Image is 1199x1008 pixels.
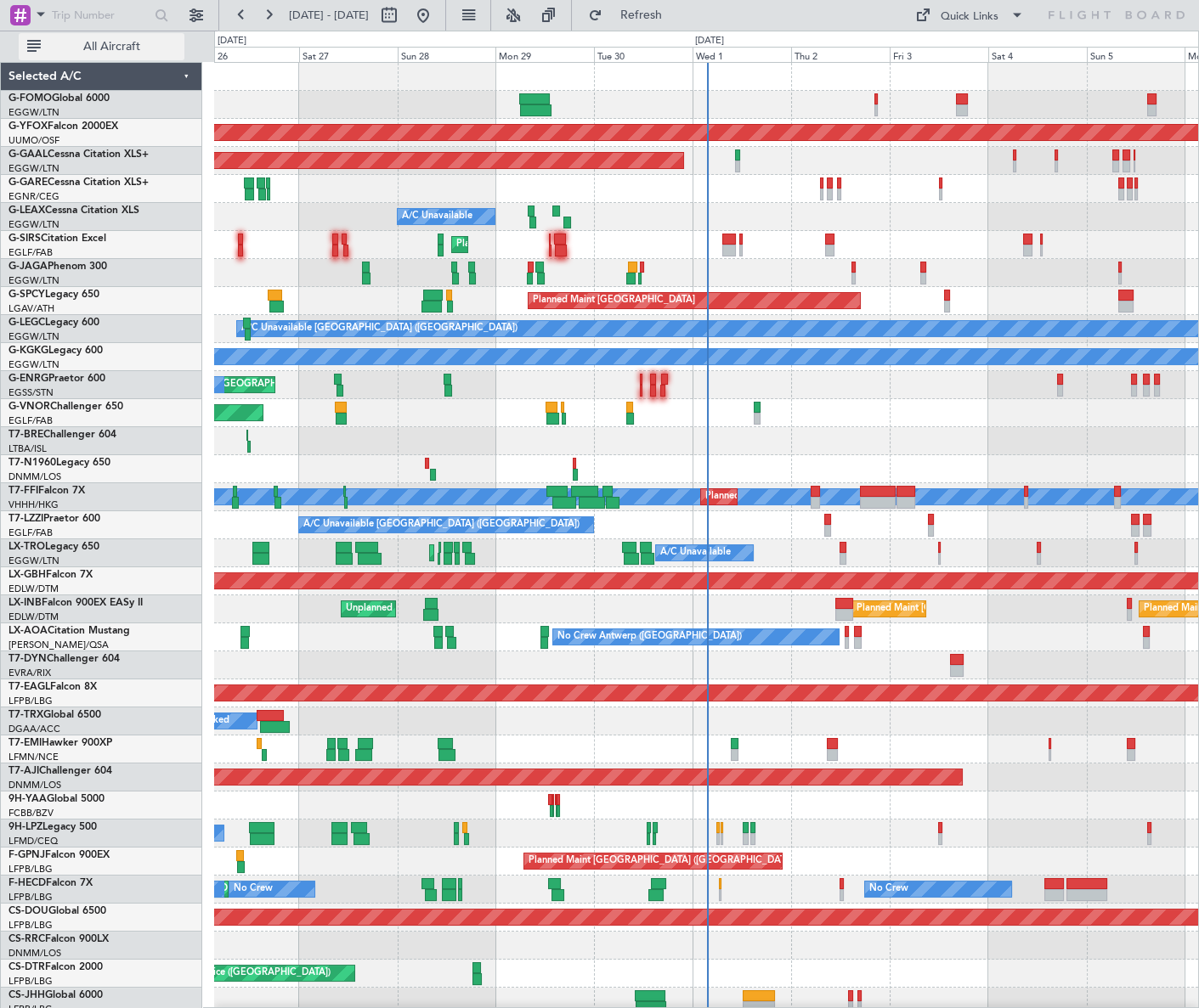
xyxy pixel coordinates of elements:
[8,878,46,888] span: F-HECD
[8,346,103,356] a: G-KGKGLegacy 600
[456,232,724,257] div: Planned Maint [GEOGRAPHIC_DATA] ([GEOGRAPHIC_DATA])
[8,374,105,384] a: G-ENRGPraetor 600
[8,682,97,692] a: T7-EAGLFalcon 8X
[8,458,56,468] span: T7-N1960
[8,667,51,679] a: EVRA/RIX
[303,512,580,538] div: A/C Unavailable [GEOGRAPHIC_DATA] ([GEOGRAPHIC_DATA])
[529,848,796,874] div: Planned Maint [GEOGRAPHIC_DATA] ([GEOGRAPHIC_DATA])
[8,794,47,804] span: 9H-YAA
[8,654,120,664] a: T7-DYNChallenger 604
[8,402,123,412] a: G-VNORChallenger 650
[201,47,299,62] div: Fri 26
[8,498,59,511] a: VHHH/HKG
[8,863,53,876] a: LFPB/LBG
[8,766,39,776] span: T7-AJI
[8,947,61,960] a: DNMM/LOS
[8,290,99,300] a: G-SPCYLegacy 650
[8,121,118,132] a: G-YFOXFalcon 2000EX
[8,934,45,944] span: CS-RRC
[8,318,99,328] a: G-LEGCLegacy 600
[19,33,184,60] button: All Aircraft
[594,47,693,62] div: Tue 30
[660,540,731,566] div: A/C Unavailable
[289,8,369,23] span: [DATE] - [DATE]
[8,177,149,188] a: G-GARECessna Citation XLS+
[8,290,45,300] span: G-SPCY
[8,121,48,132] span: G-YFOX
[8,106,59,119] a: EGGW/LTN
[44,41,179,53] span: All Aircraft
[8,738,42,748] span: T7-EMI
[8,542,99,552] a: LX-TROLegacy 650
[693,47,791,62] div: Wed 1
[8,695,53,707] a: LFPB/LBG
[8,794,105,804] a: 9H-YAAGlobal 5000
[8,149,48,160] span: G-GAAL
[8,442,47,455] a: LTBA/ISL
[8,458,110,468] a: T7-N1960Legacy 650
[8,822,42,832] span: 9H-LPZ
[8,149,149,160] a: G-GAALCessna Citation XLS+
[8,386,54,399] a: EGSS/STN
[869,876,908,902] div: No Crew
[241,316,517,341] div: A/C Unavailable [GEOGRAPHIC_DATA] ([GEOGRAPHIC_DATA])
[8,583,59,595] a: EDLW/DTM
[8,93,110,104] a: G-FOMOGlobal 6000
[8,555,59,567] a: EGGW/LTN
[8,807,54,819] a: FCBB/BZV
[8,134,59,147] a: UUMO/OSF
[8,626,130,636] a: LX-AOACitation Mustang
[8,990,45,1000] span: CS-JHH
[8,430,43,440] span: T7-BRE
[8,878,93,888] a: F-HECDFalcon 7X
[941,8,998,25] div: Quick Links
[52,3,150,28] input: Trip Number
[8,962,45,972] span: CS-DTR
[8,710,101,720] a: T7-TRXGlobal 6500
[8,611,59,623] a: EDLW/DTM
[8,891,53,904] a: LFPB/LBG
[8,430,116,440] a: T7-BREChallenger 604
[8,234,41,244] span: G-SIRS
[8,570,46,580] span: LX-GBH
[8,835,58,848] a: LFMD/CEQ
[8,402,50,412] span: G-VNOR
[299,47,398,62] div: Sat 27
[8,570,93,580] a: LX-GBHFalcon 7X
[8,751,59,763] a: LFMN/NCE
[8,626,48,636] span: LX-AOA
[890,47,988,62] div: Fri 3
[791,47,890,62] div: Thu 2
[495,47,594,62] div: Mon 29
[218,34,246,48] div: [DATE]
[8,527,53,539] a: EGLF/FAB
[346,596,498,622] div: Unplanned Maint Roma (Ciampino)
[8,682,50,692] span: T7-EAGL
[8,93,52,104] span: G-FOMO
[8,262,48,272] span: G-JAGA
[8,234,106,244] a: G-SIRSCitation Excel
[606,9,677,21] span: Refresh
[8,302,54,315] a: LGAV/ATH
[8,766,112,776] a: T7-AJIChallenger 604
[580,2,682,29] button: Refresh
[8,654,47,664] span: T7-DYN
[8,177,48,188] span: G-GARE
[8,486,85,496] a: T7-FFIFalcon 7X
[8,710,43,720] span: T7-TRX
[8,318,45,328] span: G-LEGC
[557,624,742,650] div: No Crew Antwerp ([GEOGRAPHIC_DATA])
[8,542,45,552] span: LX-TRO
[8,218,59,231] a: EGGW/LTN
[8,514,43,524] span: T7-LZZI
[8,598,143,608] a: LX-INBFalcon 900EX EASy II
[8,246,53,259] a: EGLF/FAB
[8,639,109,651] a: [PERSON_NAME]/QSA
[8,919,53,932] a: LFPB/LBG
[8,514,100,524] a: T7-LZZIPraetor 600
[8,738,112,748] a: T7-EMIHawker 900XP
[8,414,53,427] a: EGLF/FAB
[8,598,42,608] span: LX-INB
[8,274,59,287] a: EGGW/LTN
[141,960,331,986] div: Planned Maint Nice ([GEOGRAPHIC_DATA])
